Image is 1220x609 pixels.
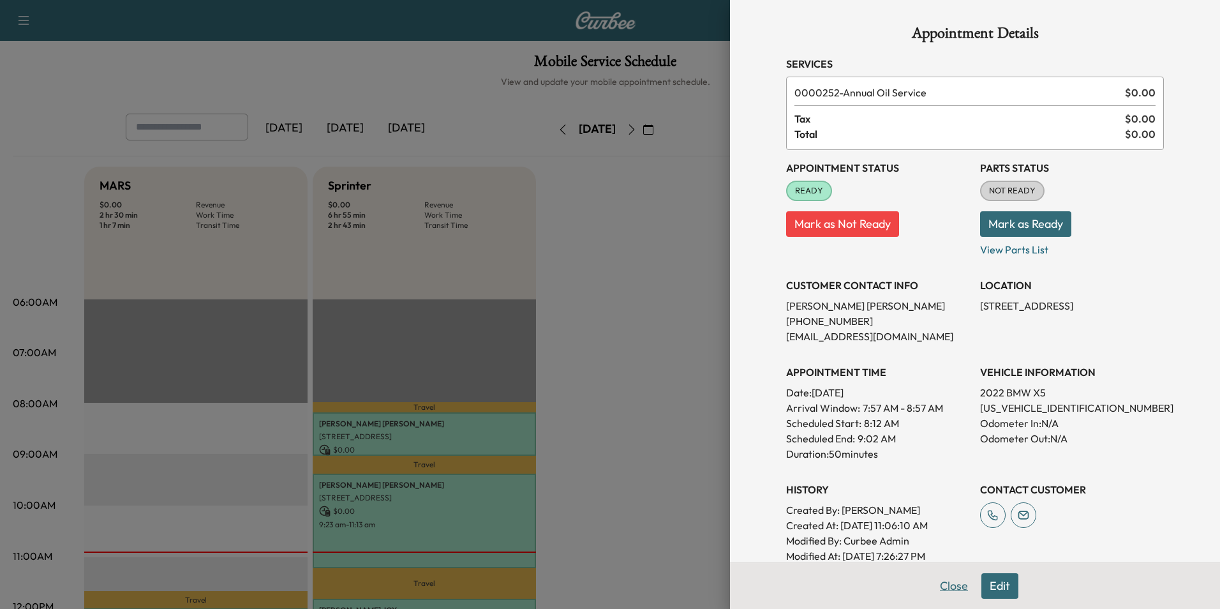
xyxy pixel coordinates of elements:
p: Arrival Window: [786,400,970,416]
span: 7:57 AM - 8:57 AM [863,400,943,416]
span: $ 0.00 [1125,111,1156,126]
h3: Appointment Status [786,160,970,176]
h3: LOCATION [980,278,1164,293]
p: [PERSON_NAME] [PERSON_NAME] [786,298,970,313]
p: Odometer In: N/A [980,416,1164,431]
p: Created At : [DATE] 11:06:10 AM [786,518,970,533]
h3: CONTACT CUSTOMER [980,482,1164,497]
p: [STREET_ADDRESS] [980,298,1164,313]
p: Odometer Out: N/A [980,431,1164,446]
span: Tax [794,111,1125,126]
p: View Parts List [980,237,1164,257]
p: 9:02 AM [858,431,896,446]
p: Scheduled Start: [786,416,861,431]
h3: History [786,482,970,497]
span: $ 0.00 [1125,126,1156,142]
span: Total [794,126,1125,142]
button: Edit [981,573,1018,599]
p: [EMAIL_ADDRESS][DOMAIN_NAME] [786,329,970,344]
p: 8:12 AM [864,416,899,431]
span: READY [787,184,831,197]
p: Scheduled End: [786,431,855,446]
h3: CUSTOMER CONTACT INFO [786,278,970,293]
p: Duration: 50 minutes [786,446,970,462]
p: Modified By : Curbee Admin [786,533,970,548]
h3: APPOINTMENT TIME [786,365,970,380]
p: Modified At : [DATE] 7:26:27 PM [786,548,970,564]
span: Annual Oil Service [794,85,1120,100]
span: NOT READY [981,184,1043,197]
p: Created By : [PERSON_NAME] [786,502,970,518]
p: 2022 BMW X5 [980,385,1164,400]
h3: Services [786,56,1164,71]
button: Mark as Not Ready [786,211,899,237]
p: [PHONE_NUMBER] [786,313,970,329]
span: $ 0.00 [1125,85,1156,100]
p: [US_VEHICLE_IDENTIFICATION_NUMBER] [980,400,1164,416]
h3: Parts Status [980,160,1164,176]
button: Mark as Ready [980,211,1071,237]
button: Close [932,573,976,599]
p: Date: [DATE] [786,385,970,400]
h3: VEHICLE INFORMATION [980,365,1164,380]
h1: Appointment Details [786,26,1164,46]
